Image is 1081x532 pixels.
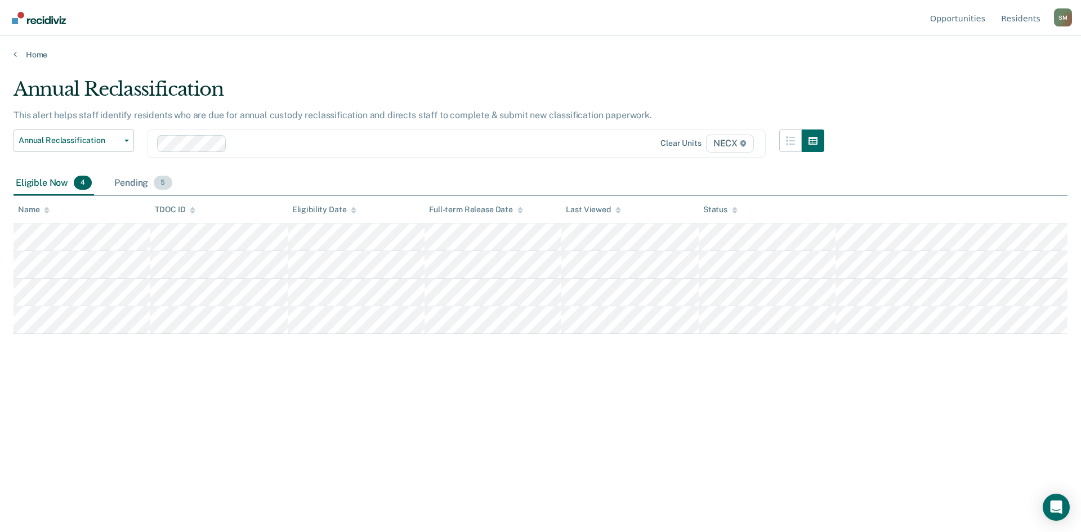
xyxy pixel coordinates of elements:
[112,171,174,196] div: Pending5
[19,136,120,145] span: Annual Reclassification
[74,176,92,190] span: 4
[155,205,195,214] div: TDOC ID
[566,205,620,214] div: Last Viewed
[14,50,1067,60] a: Home
[14,110,652,120] p: This alert helps staff identify residents who are due for annual custody reclassification and dir...
[154,176,172,190] span: 5
[1054,8,1072,26] div: S M
[292,205,357,214] div: Eligibility Date
[1054,8,1072,26] button: Profile dropdown button
[14,78,824,110] div: Annual Reclassification
[12,12,66,24] img: Recidiviz
[18,205,50,214] div: Name
[703,205,738,214] div: Status
[706,135,754,153] span: NECX
[660,138,702,148] div: Clear units
[429,205,523,214] div: Full-term Release Date
[14,129,134,152] button: Annual Reclassification
[14,171,94,196] div: Eligible Now4
[1043,494,1070,521] div: Open Intercom Messenger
